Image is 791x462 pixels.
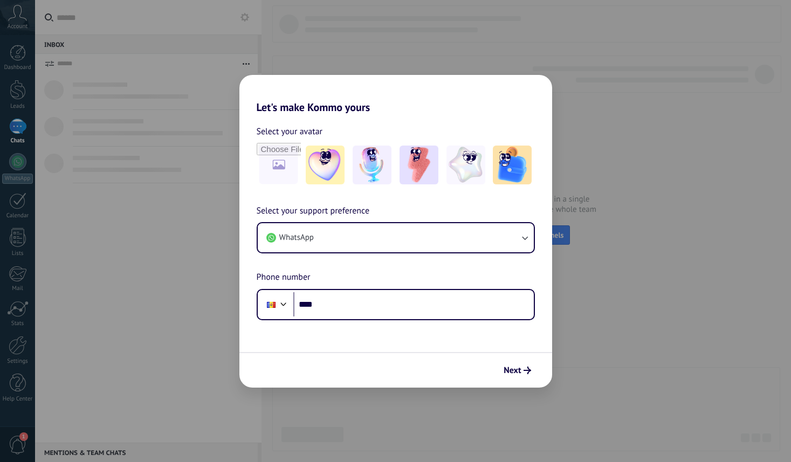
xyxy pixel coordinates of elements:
[400,146,438,184] img: -3.jpeg
[257,125,323,139] span: Select your avatar
[504,367,521,374] span: Next
[306,146,345,184] img: -1.jpeg
[261,293,281,316] div: Moldova: + 373
[499,361,535,380] button: Next
[257,204,370,218] span: Select your support preference
[258,223,534,252] button: WhatsApp
[493,146,532,184] img: -5.jpeg
[257,271,311,285] span: Phone number
[239,75,552,114] h2: Let's make Kommo yours
[279,232,314,243] span: WhatsApp
[353,146,391,184] img: -2.jpeg
[446,146,485,184] img: -4.jpeg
